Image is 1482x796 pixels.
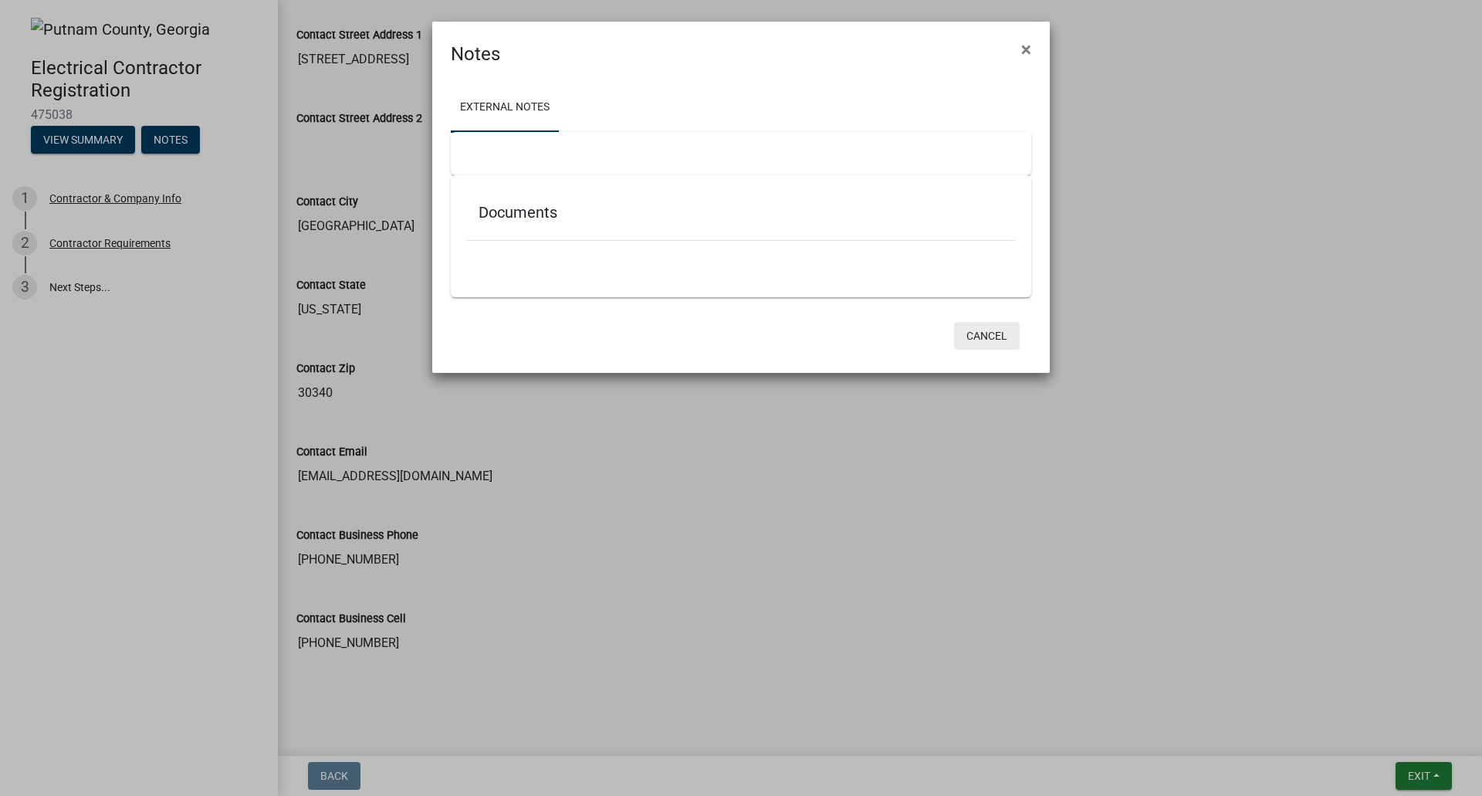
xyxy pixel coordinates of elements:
span: × [1021,39,1031,60]
h4: Notes [451,40,500,68]
button: Cancel [954,322,1020,350]
h5: Documents [479,203,1003,222]
button: Close [1009,28,1044,71]
a: External Notes [451,83,559,133]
